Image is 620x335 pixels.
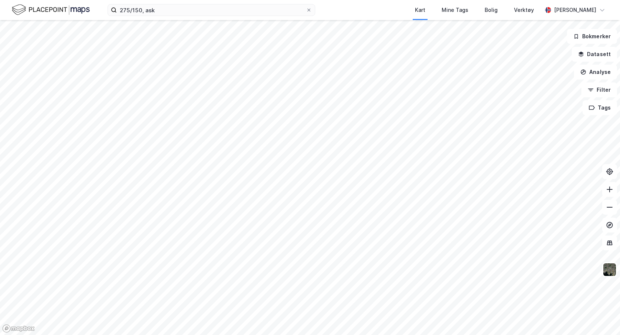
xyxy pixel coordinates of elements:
[415,6,425,14] div: Kart
[442,6,468,14] div: Mine Tags
[567,29,617,44] button: Bokmerker
[583,100,617,115] button: Tags
[583,299,620,335] div: Kontrollprogram for chat
[572,47,617,62] button: Datasett
[574,65,617,79] button: Analyse
[2,324,35,333] a: Mapbox homepage
[581,82,617,97] button: Filter
[12,3,90,16] img: logo.f888ab2527a4732fd821a326f86c7f29.svg
[485,6,498,14] div: Bolig
[603,263,617,277] img: 9k=
[554,6,596,14] div: [PERSON_NAME]
[583,299,620,335] iframe: Chat Widget
[514,6,534,14] div: Verktøy
[117,4,306,16] input: Søk på adresse, matrikkel, gårdeiere, leietakere eller personer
